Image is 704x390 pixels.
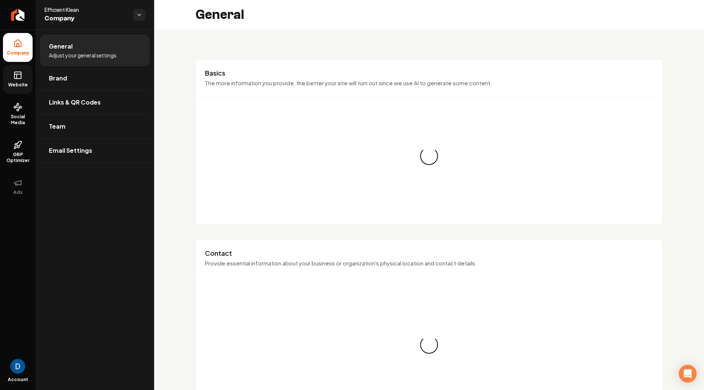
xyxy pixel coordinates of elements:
[205,249,653,258] h3: Contact
[416,143,441,168] div: Loading
[40,66,150,90] a: Brand
[3,97,33,132] a: Social Media
[205,69,653,77] h3: Basics
[205,79,653,87] p: The more information you provide, the better your site will turn out since we use AI to generate ...
[3,135,33,169] a: GBP Optimizer
[10,189,26,195] span: Ads
[205,259,653,268] p: Provide essential information about your business or organization's physical location and contact...
[49,42,73,51] span: General
[40,139,150,162] a: Email Settings
[3,172,33,201] button: Ads
[49,52,118,59] span: Adjust your general settings.
[11,9,25,21] img: Rebolt Logo
[10,359,25,374] img: David Rice
[3,65,33,94] a: Website
[49,74,67,83] span: Brand
[40,115,150,138] a: Team
[196,7,244,22] h2: General
[679,365,697,383] div: Open Intercom Messenger
[44,6,127,13] span: Efficient Klean
[3,114,33,126] span: Social Media
[44,13,127,24] span: Company
[10,359,25,374] button: Open user button
[5,82,31,88] span: Website
[416,332,441,357] div: Loading
[3,152,33,163] span: GBP Optimizer
[4,50,32,56] span: Company
[49,146,92,155] span: Email Settings
[40,90,150,114] a: Links & QR Codes
[49,98,101,107] span: Links & QR Codes
[49,122,66,131] span: Team
[8,377,28,383] span: Account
